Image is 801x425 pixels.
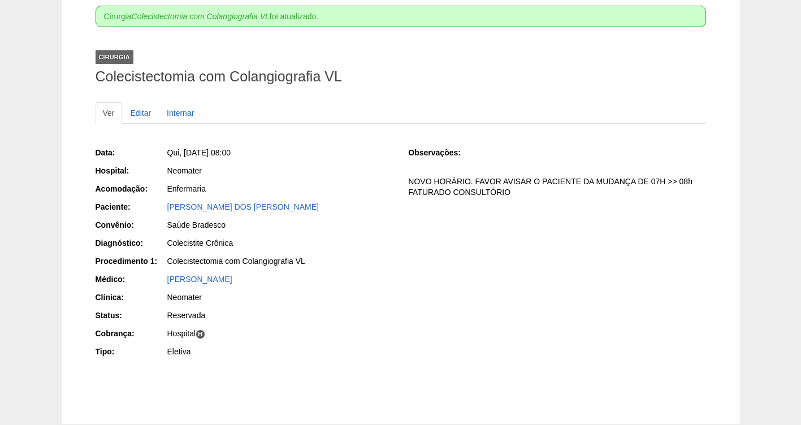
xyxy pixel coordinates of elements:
em: Colecistectomia com Colangiografia VL [132,12,270,21]
div: Hospital [167,328,393,339]
div: Enfermaria [167,183,393,194]
div: Saúde Bradesco [167,219,393,231]
div: Neomater [167,292,393,303]
div: Colecistectomia com Colangiografia VL [167,255,393,267]
h1: Colecistectomia com Colangiografia VL [96,70,706,84]
div: Procedimento 1: [96,255,166,267]
a: Internar [159,102,201,124]
span: H [196,329,205,339]
div: Acomodação: [96,183,166,194]
div: Reservada [167,310,393,321]
div: Cirurgia [96,50,133,64]
div: Status: [96,310,166,321]
span: Qui, [DATE] 08:00 [167,148,231,157]
a: Editar [123,102,159,124]
div: Neomater [167,165,393,176]
div: Colecistite Crônica [167,237,393,249]
div: Cirurgia foi atualizado. [96,6,706,27]
div: Cobrança: [96,328,166,339]
div: Hospital: [96,165,166,176]
div: Diagnóstico: [96,237,166,249]
div: Observações: [408,147,479,158]
div: Eletiva [167,346,393,357]
a: [PERSON_NAME] [167,275,232,284]
div: Médico: [96,274,166,285]
div: Tipo: [96,346,166,357]
div: Clínica: [96,292,166,303]
a: [PERSON_NAME] DOS [PERSON_NAME] [167,202,319,211]
div: Data: [96,147,166,158]
div: Paciente: [96,201,166,212]
a: Ver [96,102,122,124]
p: NOVO HORÁRIO. FAVOR AVISAR O PACIENTE DA MUDANÇA DE 07H >> 08h FATURADO CONSULTÓRIO [408,176,705,198]
div: Convênio: [96,219,166,231]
